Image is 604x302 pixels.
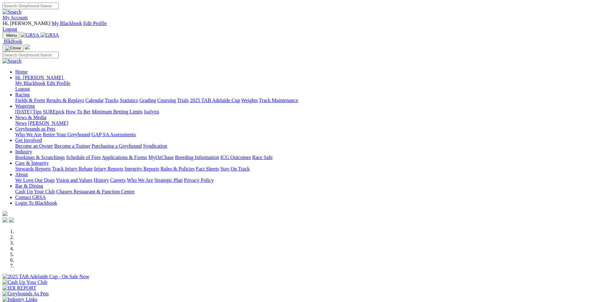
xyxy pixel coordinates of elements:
a: Trials [177,98,189,103]
a: Injury Reports [94,166,123,171]
a: Careers [110,177,126,183]
a: Coursing [157,98,176,103]
a: Stay On Track [220,166,250,171]
div: Care & Integrity [15,166,601,172]
span: Hi, [PERSON_NAME] [3,21,50,26]
a: Results & Replays [46,98,84,103]
a: Track Injury Rebate [52,166,93,171]
a: Rules & Policies [160,166,195,171]
button: Toggle navigation [3,45,23,52]
a: Who We Are [15,132,42,137]
img: Search [3,58,22,64]
a: BlkBook [3,39,22,44]
a: Breeding Information [175,155,219,160]
a: News & Media [15,115,46,120]
a: Home [15,69,28,74]
a: Purchasing a Greyhound [92,143,142,149]
a: [PERSON_NAME] [28,120,68,126]
a: Logout [15,86,30,92]
a: Fact Sheets [196,166,219,171]
a: Become a Trainer [54,143,90,149]
a: Privacy Policy [184,177,214,183]
img: logo-grsa-white.png [3,211,8,216]
a: Edit Profile [83,21,107,26]
a: Retire Your Greyhound [43,132,90,137]
img: GRSA [21,32,39,38]
a: How To Bet [66,109,91,114]
span: Hi, [PERSON_NAME] [15,75,63,80]
a: Who We Are [127,177,153,183]
a: Statistics [120,98,138,103]
div: Get Involved [15,143,601,149]
div: Greyhounds as Pets [15,132,601,138]
img: logo-grsa-white.png [25,44,30,49]
img: Greyhounds As Pets [3,291,49,297]
a: Care & Integrity [15,160,49,166]
a: MyOzChase [148,155,174,160]
div: Industry [15,155,601,160]
a: Logout [3,26,17,32]
a: Industry [15,149,32,154]
a: Minimum Betting Limits [92,109,143,114]
div: About [15,177,601,183]
a: Vision and Values [56,177,92,183]
a: My Blackbook [15,80,46,86]
div: News & Media [15,120,601,126]
input: Search [3,52,59,58]
a: Tracks [105,98,119,103]
a: My Account [3,15,28,20]
div: Hi, [PERSON_NAME] [15,80,601,92]
a: 2025 TAB Adelaide Cup [190,98,240,103]
button: Toggle navigation [3,32,19,39]
a: SUREpick [43,109,64,114]
a: Strategic Plan [154,177,183,183]
a: Wagering [15,103,35,109]
a: Racing [15,92,29,97]
a: Bookings & Scratchings [15,155,65,160]
a: Track Maintenance [259,98,298,103]
img: 2025 TAB Adelaide Cup - On Sale Now [3,274,89,280]
a: Syndication [143,143,167,149]
a: Edit Profile [47,80,70,86]
a: GAP SA Assessments [92,132,136,137]
a: Bar & Dining [15,183,43,189]
a: Greyhounds as Pets [15,126,55,132]
img: Close [5,46,21,51]
a: Applications & Forms [102,155,147,160]
img: Search [3,9,22,15]
img: GRSA [41,32,59,38]
a: Grading [140,98,156,103]
span: Menu [6,33,17,38]
div: Wagering [15,109,601,115]
a: Isolynx [144,109,159,114]
span: BlkBook [4,39,22,44]
a: Chasers Restaurant & Function Centre [56,189,134,194]
a: Integrity Reports [125,166,159,171]
a: Stewards Reports [15,166,51,171]
a: Login To Blackbook [15,200,57,206]
div: Racing [15,98,601,103]
a: Contact GRSA [15,195,46,200]
img: IER REPORT [3,285,36,291]
a: History [94,177,109,183]
img: Cash Up Your Club [3,280,47,285]
a: Race Safe [252,155,272,160]
a: News [15,120,27,126]
a: Get Involved [15,138,42,143]
a: Fields & Form [15,98,45,103]
a: Become an Owner [15,143,53,149]
a: We Love Our Dogs [15,177,55,183]
a: Weights [241,98,258,103]
div: My Account [3,21,601,32]
div: Bar & Dining [15,189,601,195]
img: twitter.svg [9,217,14,222]
a: Calendar [85,98,104,103]
a: [DATE] Tips [15,109,42,114]
a: Hi, [PERSON_NAME] [15,75,64,80]
a: Schedule of Fees [66,155,101,160]
a: My Blackbook [52,21,82,26]
a: ICG Outcomes [220,155,251,160]
a: Cash Up Your Club [15,189,55,194]
input: Search [3,3,59,9]
img: facebook.svg [3,217,8,222]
